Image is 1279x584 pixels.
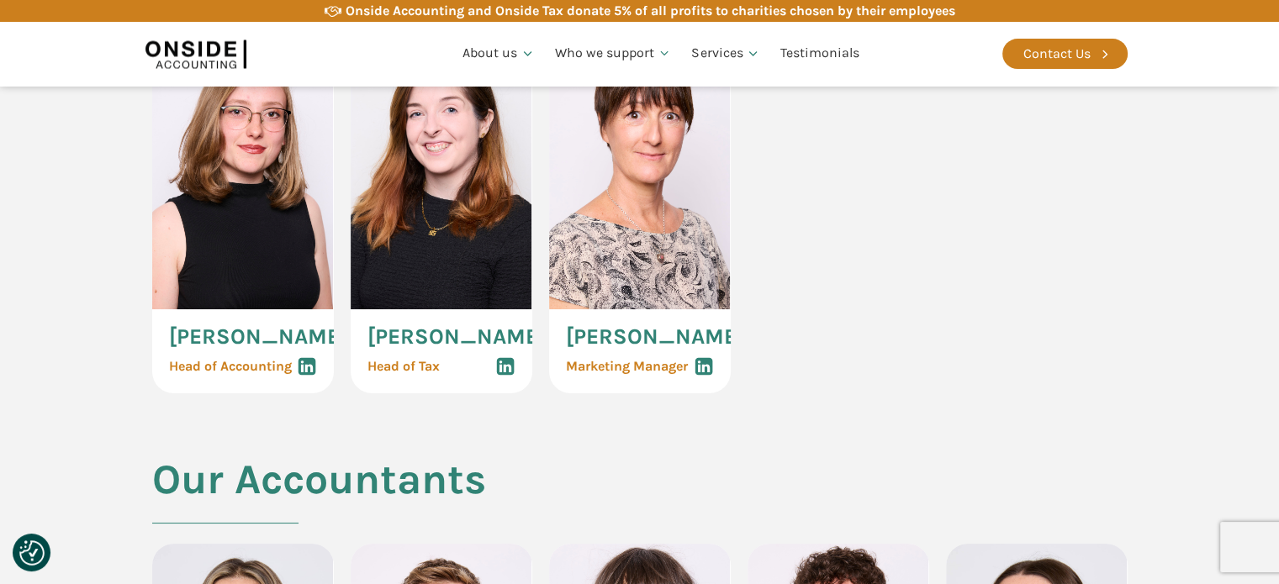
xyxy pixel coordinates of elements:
span: [PERSON_NAME] [367,326,546,348]
button: Consent Preferences [19,540,45,566]
span: Head of Accounting [169,360,292,373]
span: Marketing Manager [566,360,688,373]
div: Contact Us [1023,43,1091,65]
h2: Our Accountants [152,456,486,544]
a: Contact Us [1002,39,1128,69]
span: [PERSON_NAME] [169,326,347,348]
img: Onside Accounting [145,34,246,73]
span: Head of Tax [367,360,440,373]
a: Services [681,25,770,82]
span: [PERSON_NAME] [566,326,744,348]
a: Who we support [545,25,682,82]
a: Testimonials [770,25,869,82]
a: About us [452,25,545,82]
img: Revisit consent button [19,540,45,566]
